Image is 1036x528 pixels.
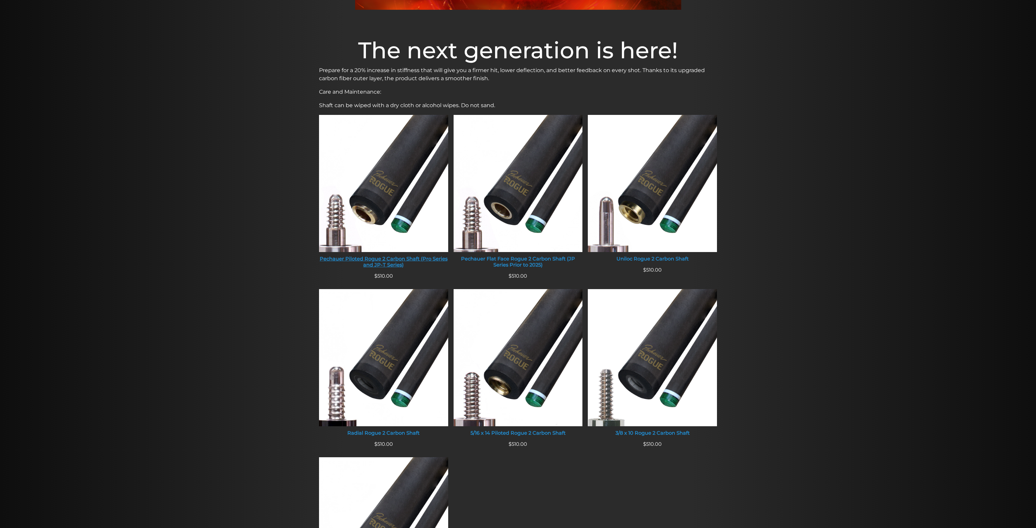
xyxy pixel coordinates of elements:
p: Care and Maintenance: [319,88,717,96]
a: 5/16 x 14 Piloted Rogue 2 Carbon Shaft 5/16 x 14 Piloted Rogue 2 Carbon Shaft [454,289,583,440]
a: Uniloc Rogue 2 Carbon Shaft Uniloc Rogue 2 Carbon Shaft [588,115,717,266]
span: $ [509,441,512,447]
span: 510.00 [643,441,662,447]
a: Pechauer Flat Face Rogue 2 Carbon Shaft (JP Series Prior to 2025) Pechauer Flat Face Rogue 2 Carb... [454,115,583,272]
img: Radial Rogue 2 Carbon Shaft [319,289,448,426]
img: 3/8 x 10 Rogue 2 Carbon Shaft [588,289,717,426]
span: 510.00 [509,273,527,279]
p: Shaft can be wiped with a dry cloth or alcohol wipes. Do not sand. [319,101,717,110]
span: 510.00 [643,267,662,273]
div: 3/8 x 10 Rogue 2 Carbon Shaft [588,430,717,436]
div: Radial Rogue 2 Carbon Shaft [319,430,448,436]
a: Radial Rogue 2 Carbon Shaft Radial Rogue 2 Carbon Shaft [319,289,448,440]
span: 510.00 [374,273,393,279]
div: Pechauer Flat Face Rogue 2 Carbon Shaft (JP Series Prior to 2025) [454,256,583,268]
span: 510.00 [509,441,527,447]
span: $ [643,441,646,447]
span: $ [374,273,377,279]
img: Uniloc Rogue 2 Carbon Shaft [588,115,717,252]
img: Pechauer Flat Face Rogue 2 Carbon Shaft (JP Series Prior to 2025) [454,115,583,252]
a: 3/8 x 10 Rogue 2 Carbon Shaft 3/8 x 10 Rogue 2 Carbon Shaft [588,289,717,440]
p: Prepare for a 20% increase in stiffness that will give you a firmer hit, lower deflection, and be... [319,66,717,83]
span: $ [509,273,512,279]
div: 5/16 x 14 Piloted Rogue 2 Carbon Shaft [454,430,583,436]
a: Pechauer Piloted Rogue 2 Carbon Shaft (Pro Series and JP-T Series) Pechauer Piloted Rogue 2 Carbo... [319,115,448,272]
div: Pechauer Piloted Rogue 2 Carbon Shaft (Pro Series and JP-T Series) [319,256,448,268]
span: $ [374,441,377,447]
span: $ [643,267,646,273]
span: 510.00 [374,441,393,447]
img: 5/16 x 14 Piloted Rogue 2 Carbon Shaft [454,289,583,426]
div: Uniloc Rogue 2 Carbon Shaft [588,256,717,262]
img: Pechauer Piloted Rogue 2 Carbon Shaft (Pro Series and JP-T Series) [319,115,448,252]
h1: The next generation is here! [319,37,717,64]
